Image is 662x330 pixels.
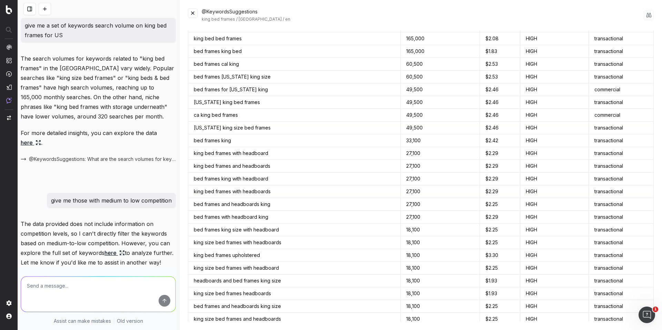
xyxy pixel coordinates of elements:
[520,275,589,287] td: HIGH
[520,160,589,173] td: HIGH
[589,147,654,160] td: transactional
[480,160,520,173] td: $2.29
[400,236,480,249] td: 18,100
[520,287,589,300] td: HIGH
[589,262,654,275] td: transactional
[480,58,520,71] td: $2.53
[400,122,480,134] td: 49,500
[400,275,480,287] td: 18,100
[400,185,480,198] td: 27,100
[6,97,12,103] img: Assist
[400,71,480,83] td: 60,500
[400,198,480,211] td: 27,100
[21,54,176,121] p: The search volumes for keywords related to "king bed frames" in the [GEOGRAPHIC_DATA] vary widely...
[520,32,589,45] td: HIGH
[480,32,520,45] td: $2.08
[7,115,11,120] img: Switch project
[480,109,520,122] td: $2.46
[400,32,480,45] td: 165,000
[6,84,12,90] img: Studio
[480,287,520,300] td: $1.93
[188,262,401,275] td: king size bed frames with headboard
[589,236,654,249] td: transactional
[104,248,125,258] a: here
[188,173,401,185] td: bed frames king with headboard
[589,134,654,147] td: transactional
[188,96,401,109] td: [US_STATE] king bed frames
[589,71,654,83] td: transactional
[520,211,589,224] td: HIGH
[520,185,589,198] td: HIGH
[520,147,589,160] td: HIGH
[480,249,520,262] td: $3.30
[520,300,589,313] td: HIGH
[188,211,401,224] td: bed frames with headboard king
[520,198,589,211] td: HIGH
[520,262,589,275] td: HIGH
[188,287,401,300] td: king size bed frames headboards
[6,71,12,77] img: Activation
[589,224,654,236] td: transactional
[480,185,520,198] td: $2.29
[480,83,520,96] td: $2.46
[21,156,176,163] button: @KeywordsSuggestions: What are the search volumes for keywords related to king bed frames in the ...
[589,211,654,224] td: transactional
[188,45,401,58] td: bed frames king bed
[6,58,12,63] img: Intelligence
[6,313,12,319] img: My account
[188,32,401,45] td: king bed bed frames
[400,96,480,109] td: 49,500
[520,313,589,326] td: HIGH
[480,313,520,326] td: $2.25
[480,275,520,287] td: $1.93
[520,45,589,58] td: HIGH
[520,96,589,109] td: HIGH
[202,8,644,22] div: @KeywordsSuggestions
[6,300,12,306] img: Setting
[480,211,520,224] td: $2.29
[188,236,401,249] td: king size bed frames with headboards
[6,44,12,50] img: Analytics
[480,122,520,134] td: $2.46
[480,45,520,58] td: $1.83
[639,307,655,323] iframe: Intercom live chat
[117,318,143,324] a: Old version
[400,262,480,275] td: 18,100
[202,17,644,22] div: king bed frames / [GEOGRAPHIC_DATA] / en
[188,198,401,211] td: bed frames and headboards king
[400,211,480,224] td: 27,100
[589,300,654,313] td: transactional
[188,275,401,287] td: headboards and bed frames king size
[480,224,520,236] td: $2.25
[21,219,176,267] p: The data provided does not include information on competition levels, so I can't directly filter ...
[29,156,176,163] span: @KeywordsSuggestions: What are the search volumes for keywords related to king bed frames in the ...
[589,32,654,45] td: transactional
[520,134,589,147] td: HIGH
[188,224,401,236] td: bed frames king size with headboard
[589,109,654,122] td: commercial
[188,83,401,96] td: bed frames for [US_STATE] king
[480,173,520,185] td: $2.29
[589,83,654,96] td: commercial
[520,109,589,122] td: HIGH
[589,122,654,134] td: transactional
[520,249,589,262] td: HIGH
[480,198,520,211] td: $2.25
[188,122,401,134] td: [US_STATE] king size bed frames
[400,83,480,96] td: 49,500
[520,58,589,71] td: HIGH
[480,262,520,275] td: $2.25
[400,109,480,122] td: 49,500
[188,300,401,313] td: bed frames and headboards king size
[400,45,480,58] td: 165,000
[400,249,480,262] td: 18,100
[520,71,589,83] td: HIGH
[21,128,176,147] p: For more detailed insights, you can explore the data .
[400,147,480,160] td: 27,100
[188,160,401,173] td: king bed frames and headboards
[589,249,654,262] td: transactional
[480,300,520,313] td: $2.25
[400,287,480,300] td: 18,100
[188,249,401,262] td: king bed frames upholstered
[400,224,480,236] td: 18,100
